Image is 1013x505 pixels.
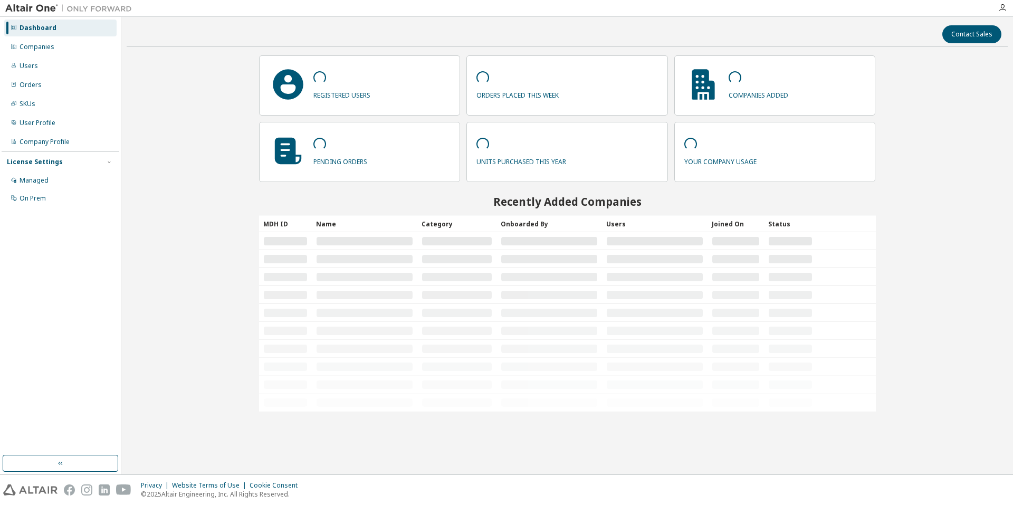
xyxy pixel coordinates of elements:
div: SKUs [20,100,35,108]
div: On Prem [20,194,46,203]
img: instagram.svg [81,484,92,496]
div: Cookie Consent [250,481,304,490]
h2: Recently Added Companies [259,195,876,208]
img: facebook.svg [64,484,75,496]
p: © 2025 Altair Engineering, Inc. All Rights Reserved. [141,490,304,499]
div: Category [422,215,492,232]
div: Dashboard [20,24,56,32]
div: Privacy [141,481,172,490]
p: your company usage [684,154,757,166]
p: pending orders [313,154,367,166]
img: linkedin.svg [99,484,110,496]
button: Contact Sales [942,25,1001,43]
div: Companies [20,43,54,51]
div: Users [606,215,703,232]
div: Users [20,62,38,70]
div: Name [316,215,413,232]
div: Orders [20,81,42,89]
div: User Profile [20,119,55,127]
img: altair_logo.svg [3,484,58,496]
img: Altair One [5,3,137,14]
div: Onboarded By [501,215,598,232]
div: Website Terms of Use [172,481,250,490]
p: companies added [729,88,788,100]
img: youtube.svg [116,484,131,496]
div: License Settings [7,158,63,166]
div: MDH ID [263,215,308,232]
div: Company Profile [20,138,70,146]
p: units purchased this year [476,154,566,166]
p: registered users [313,88,370,100]
p: orders placed this week [476,88,559,100]
div: Managed [20,176,49,185]
div: Status [768,215,813,232]
div: Joined On [712,215,760,232]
